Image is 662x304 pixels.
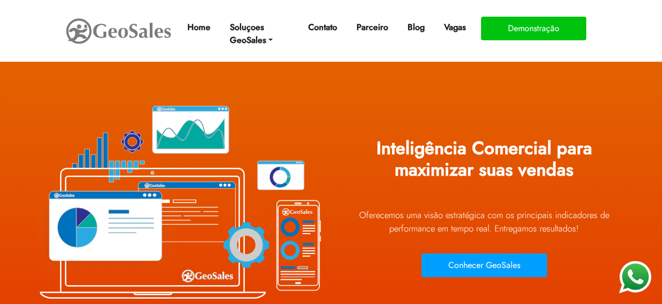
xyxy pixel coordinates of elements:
a: Vagas [440,17,470,38]
a: Soluçoes GeoSales [225,17,293,51]
button: Conhecer GeoSales [421,254,547,277]
h1: Inteligência Comercial para maximizar suas vendas [339,130,629,197]
a: Parceiro [352,17,392,38]
button: Demonstração [481,17,586,40]
img: GeoSales [65,16,172,46]
p: Oferecemos uma visão estratégica com os principais indicadores de performance em tempo real. Ent... [339,208,629,235]
a: Home [183,17,215,38]
a: Blog [403,17,429,38]
a: Contato [304,17,341,38]
img: WhatsApp [619,261,651,293]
